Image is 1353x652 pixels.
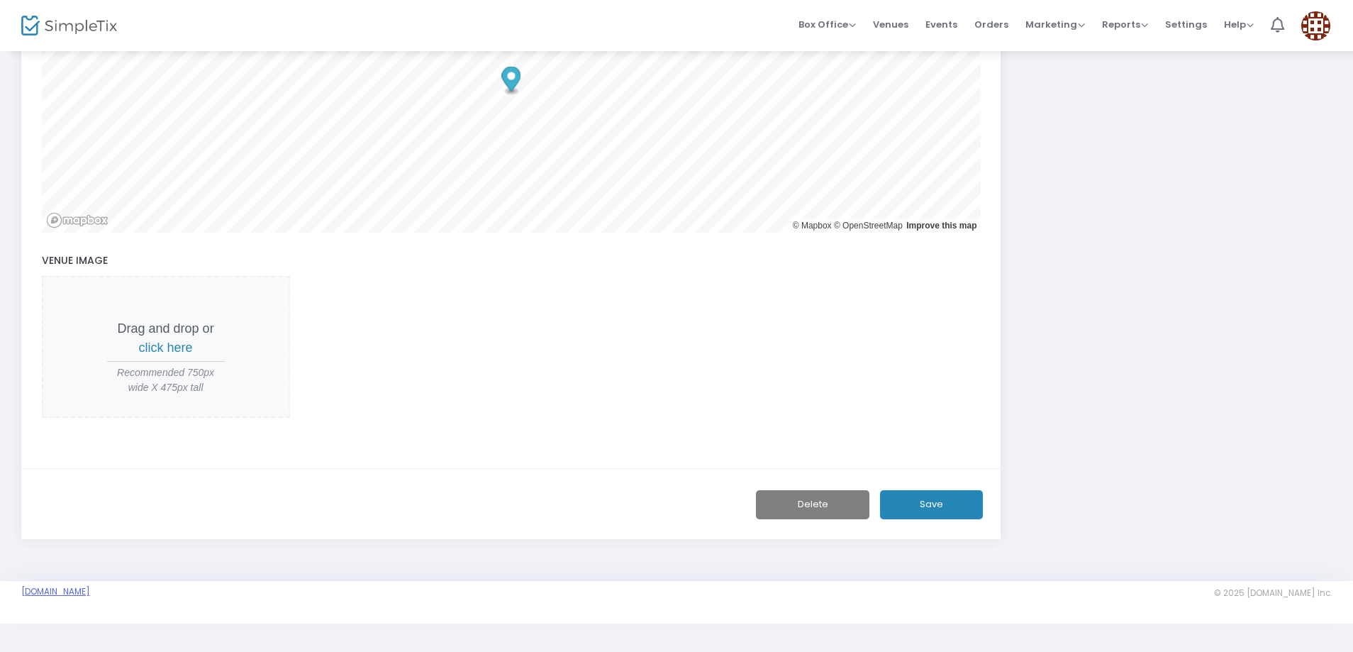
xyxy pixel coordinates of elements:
[107,319,225,358] p: Drag and drop or
[798,18,856,31] span: Box Office
[834,221,903,231] a: OpenStreetMap
[873,6,908,43] span: Venues
[1165,6,1207,43] span: Settings
[1102,18,1148,31] span: Reports
[906,221,976,231] a: Improve this map
[1224,18,1254,31] span: Help
[880,490,983,519] button: Save
[756,490,869,519] button: Delete
[139,341,193,355] span: click here
[974,6,1008,43] span: Orders
[1025,18,1085,31] span: Marketing
[107,365,225,395] span: Recommended 750px wide X 475px tall
[501,67,520,96] div: Map marker
[21,586,90,597] a: [DOMAIN_NAME]
[1214,587,1332,599] span: © 2025 [DOMAIN_NAME] Inc.
[925,6,957,43] span: Events
[46,212,108,228] a: Mapbox logo
[42,253,108,267] span: Venue Image
[793,221,832,231] a: Mapbox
